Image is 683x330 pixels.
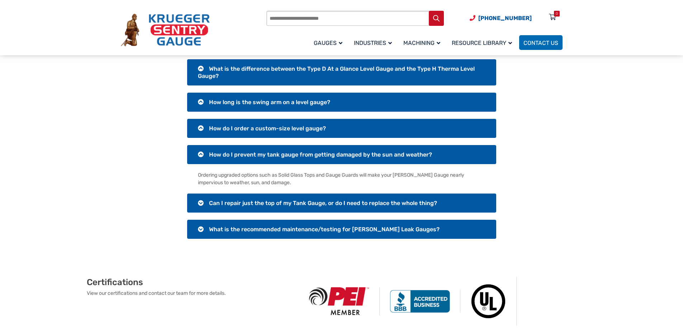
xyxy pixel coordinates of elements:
[87,277,299,288] h2: Certifications
[519,35,563,50] a: Contact Us
[314,39,342,46] span: Gauges
[198,171,485,186] p: Ordering upgraded options such as Solid Glass Tops and Gauge Guards will make your [PERSON_NAME] ...
[452,39,512,46] span: Resource Library
[460,277,517,326] img: Underwriters Laboratories
[209,226,440,233] span: What is the recommended maintenance/testing for [PERSON_NAME] Leak Gauges?
[403,39,440,46] span: Machining
[309,34,350,51] a: Gauges
[399,34,447,51] a: Machining
[209,151,432,158] span: How do I prevent my tank gauge from getting damaged by the sun and weather?
[380,290,460,313] img: BBB
[354,39,392,46] span: Industries
[523,39,558,46] span: Contact Us
[470,14,532,23] a: Phone Number (920) 434-8860
[447,34,519,51] a: Resource Library
[209,99,330,106] span: How long is the swing arm on a level gauge?
[209,200,437,206] span: Can I repair just the top of my Tank Gauge, or do I need to replace the whole thing?
[478,15,532,22] span: [PHONE_NUMBER]
[299,287,380,315] img: PEI Member
[121,14,210,47] img: Krueger Sentry Gauge
[87,289,299,297] p: View our certifications and contact our team for more details.
[209,125,326,132] span: How do I order a custom-size level gauge?
[556,11,558,17] div: 0
[350,34,399,51] a: Industries
[198,65,475,79] span: What is the difference between the Type D At a Glance Level Gauge and the Type H Therma Level Gauge?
